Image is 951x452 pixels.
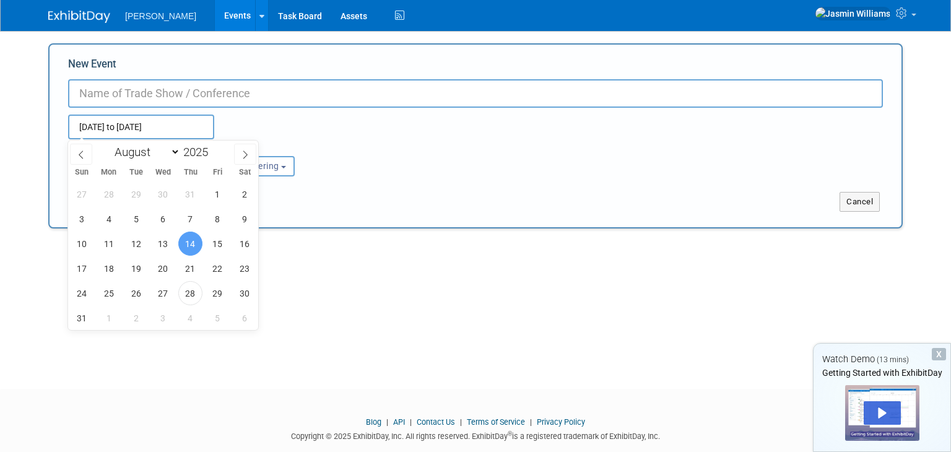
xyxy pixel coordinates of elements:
[151,182,175,206] span: July 30, 2025
[393,417,405,427] a: API
[97,232,121,256] span: August 11, 2025
[97,306,121,330] span: September 1, 2025
[124,256,148,280] span: August 19, 2025
[150,168,177,176] span: Wed
[467,417,525,427] a: Terms of Service
[877,355,909,364] span: (13 mins)
[68,139,188,155] div: Attendance / Format:
[124,207,148,231] span: August 5, 2025
[233,281,257,305] span: August 30, 2025
[151,207,175,231] span: August 6, 2025
[178,306,202,330] span: September 4, 2025
[527,417,535,427] span: |
[814,353,950,366] div: Watch Demo
[69,281,93,305] span: August 24, 2025
[815,7,891,20] img: Jasmin Williams
[206,256,230,280] span: August 22, 2025
[233,256,257,280] span: August 23, 2025
[932,348,946,360] div: Dismiss
[178,281,202,305] span: August 28, 2025
[151,281,175,305] span: August 27, 2025
[124,232,148,256] span: August 12, 2025
[69,207,93,231] span: August 3, 2025
[178,256,202,280] span: August 21, 2025
[69,256,93,280] span: August 17, 2025
[366,417,381,427] a: Blog
[417,417,455,427] a: Contact Us
[232,168,259,176] span: Sat
[206,232,230,256] span: August 15, 2025
[407,417,415,427] span: |
[206,182,230,206] span: August 1, 2025
[206,207,230,231] span: August 8, 2025
[178,232,202,256] span: August 14, 2025
[109,144,180,160] select: Month
[151,232,175,256] span: August 13, 2025
[48,11,110,23] img: ExhibitDay
[206,281,230,305] span: August 29, 2025
[537,417,585,427] a: Privacy Policy
[206,306,230,330] span: September 5, 2025
[95,168,123,176] span: Mon
[508,430,512,437] sup: ®
[125,11,196,21] span: [PERSON_NAME]
[207,139,327,155] div: Participation:
[69,182,93,206] span: July 27, 2025
[233,232,257,256] span: August 16, 2025
[68,57,116,76] label: New Event
[180,145,217,159] input: Year
[178,182,202,206] span: July 31, 2025
[233,306,257,330] span: September 6, 2025
[840,192,880,212] button: Cancel
[69,232,93,256] span: August 10, 2025
[151,256,175,280] span: August 20, 2025
[124,306,148,330] span: September 2, 2025
[233,207,257,231] span: August 9, 2025
[233,182,257,206] span: August 2, 2025
[97,256,121,280] span: August 18, 2025
[151,306,175,330] span: September 3, 2025
[124,281,148,305] span: August 26, 2025
[178,207,202,231] span: August 7, 2025
[383,417,391,427] span: |
[177,168,204,176] span: Thu
[204,168,232,176] span: Fri
[68,168,95,176] span: Sun
[69,306,93,330] span: August 31, 2025
[814,367,950,379] div: Getting Started with ExhibitDay
[864,401,901,425] div: Play
[123,168,150,176] span: Tue
[97,182,121,206] span: July 28, 2025
[68,79,883,108] input: Name of Trade Show / Conference
[68,115,214,139] input: Start Date - End Date
[97,207,121,231] span: August 4, 2025
[457,417,465,427] span: |
[97,281,121,305] span: August 25, 2025
[124,182,148,206] span: July 29, 2025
